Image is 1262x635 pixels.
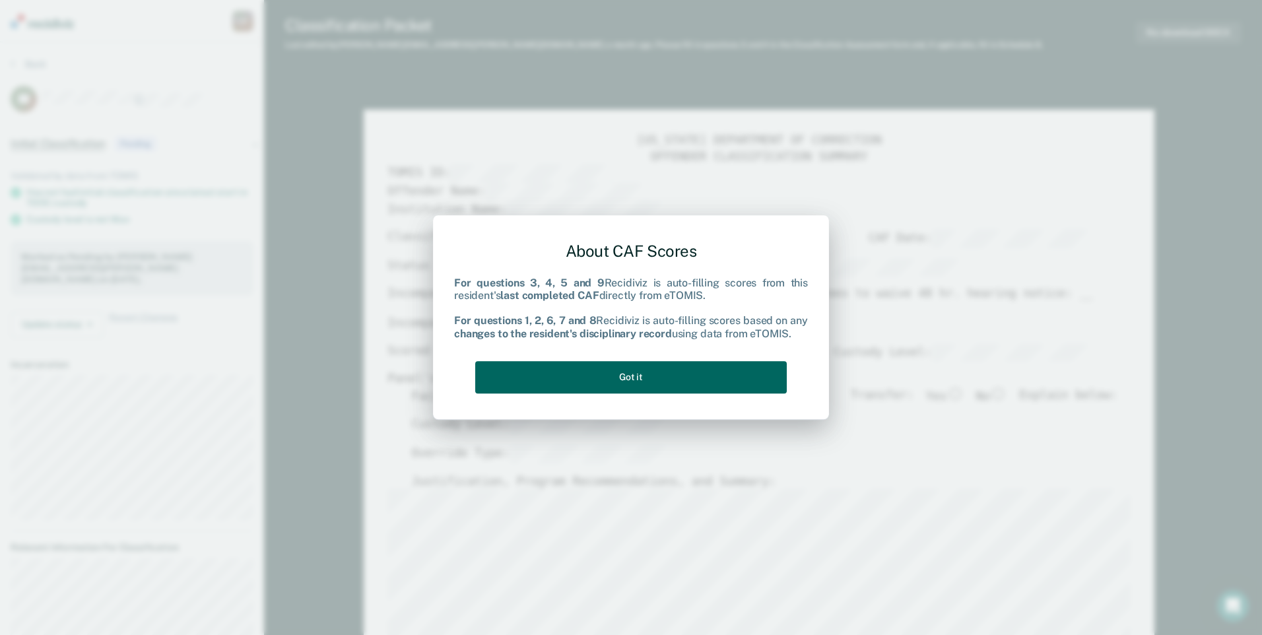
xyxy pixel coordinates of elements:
div: About CAF Scores [454,231,808,271]
button: Got it [475,361,787,393]
div: Recidiviz is auto-filling scores from this resident's directly from eTOMIS. Recidiviz is auto-fil... [454,277,808,340]
b: For questions 1, 2, 6, 7 and 8 [454,315,596,327]
b: For questions 3, 4, 5 and 9 [454,277,605,289]
b: last completed CAF [500,289,599,302]
b: changes to the resident's disciplinary record [454,327,672,340]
